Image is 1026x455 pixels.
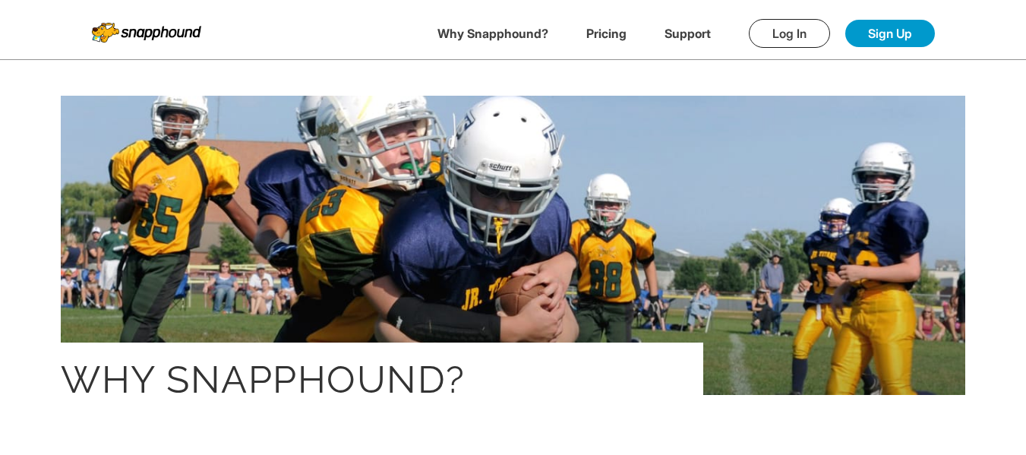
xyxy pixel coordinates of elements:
img: why-header.7b9fce85.jpg [61,96,965,395]
a: Pricing [586,26,627,41]
img: Snapphound Logo [92,17,201,43]
a: Sign Up [845,20,935,47]
a: Log In [749,19,830,48]
a: Support [665,26,711,41]
h1: Why Snapphound? [61,343,577,399]
a: Why Snapphound? [437,26,548,41]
